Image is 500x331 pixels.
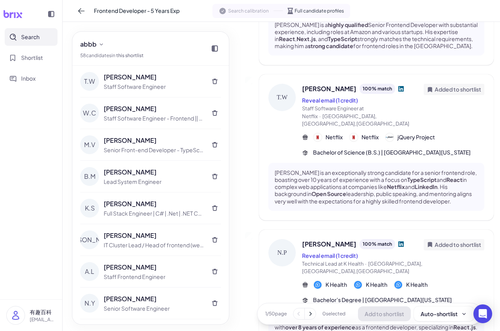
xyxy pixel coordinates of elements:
img: 公司logo [350,133,358,141]
div: Senior Front-end Developer - TypeScript, React, Next.js, Azure DevOps Services and Docker [104,146,204,154]
div: [PERSON_NAME] [104,231,204,240]
strong: TypeScript [407,176,437,183]
div: 100 % match [360,239,395,249]
span: Inbox [21,74,36,83]
span: jQuery Project [397,133,435,141]
strong: Open Source [311,190,346,197]
button: Shortlist [5,49,58,67]
img: 公司logo [394,281,402,289]
span: K Health [366,281,387,289]
div: Staff Frontend Engineer [104,273,204,281]
span: [GEOGRAPHIC_DATA],[GEOGRAPHIC_DATA],[GEOGRAPHIC_DATA] [302,113,409,127]
div: Staff Software Engineer [104,83,204,91]
a: this shortlist [116,52,144,58]
div: W.C [80,104,99,122]
span: Bachelor’s Degree | [GEOGRAPHIC_DATA][US_STATE] [313,296,452,304]
button: Auto-shortlist [414,306,474,321]
p: [EMAIL_ADDRESS][DOMAIN_NAME] [30,316,56,323]
span: Staff Software Engineer at Netflix [302,105,364,119]
button: Search [5,28,58,46]
div: [PERSON_NAME] [104,72,204,82]
div: [PERSON_NAME] [104,263,204,272]
div: 100 % match [360,84,395,94]
div: Senior Software Engineer [104,304,204,313]
span: Added to shortlist [435,241,481,249]
span: [PERSON_NAME] [302,84,356,94]
div: [PERSON_NAME] [104,167,204,177]
label: Already in shortlist [245,232,253,240]
span: · [365,261,367,267]
strong: strong candidate [308,42,353,49]
div: Lead System Engineer [104,178,204,186]
div: Open Intercom Messenger [473,304,492,323]
div: IT Cluster Lead / Head of frontend (web + mobile) [104,241,204,249]
img: 公司logo [386,133,394,141]
span: abbb [80,40,97,49]
button: Inbox [5,70,58,87]
strong: Netflix [387,183,405,190]
span: Bachelor of Science (B.S.) | [GEOGRAPHIC_DATA][US_STATE] [313,148,471,157]
strong: LinkedIn [415,183,437,190]
div: T.W [80,72,99,91]
span: 1 / 50 page [265,310,287,317]
img: 公司logo [314,281,322,289]
span: K Health [326,281,347,289]
div: N.Y [80,294,99,313]
span: K Health [406,281,428,289]
strong: React [279,35,295,42]
strong: highly qualified [328,21,368,28]
div: B.M [80,167,99,186]
div: [PERSON_NAME] [104,136,204,145]
p: [PERSON_NAME] is an exceptionally strong candidate for a senior frontend role, boasting over 10 y... [275,169,478,205]
strong: Next.js [297,35,316,42]
img: 公司logo [354,281,362,289]
span: Shortlist [21,54,43,62]
div: [PERSON_NAME] [80,230,99,249]
strong: over 8 years of experience [285,324,355,331]
div: M.V [80,135,99,154]
div: T.W [268,84,296,111]
div: [PERSON_NAME] [104,199,204,209]
div: 58 candidate s in [80,52,144,59]
span: [PERSON_NAME] [302,239,356,249]
div: A.L [80,262,99,281]
p: [PERSON_NAME] is a Senior Frontend Developer with substantial experience, including roles at Amaz... [275,21,478,50]
div: Staff Software Engineer - Frontend || React / Redux / GraphQL [104,114,204,122]
button: abbb [77,38,108,50]
div: [PERSON_NAME] [104,104,204,113]
strong: React [446,176,462,183]
span: 0 selected [322,310,345,317]
span: Netflix [326,133,343,141]
img: 公司logo [314,133,322,141]
span: Search [21,33,40,41]
button: Reveal email (1 credit) [302,96,358,104]
span: Added to shortlist [435,85,481,94]
span: Netflix [362,133,379,141]
button: Reveal email (1 credit) [302,252,358,260]
div: Full Stack Engineer | C# | .Net | .NET Core | SQL Server | Vue | JavaScript | HTML | CSS | REST API [104,209,204,218]
span: Search calibration [228,7,269,14]
strong: React.js [453,324,476,331]
strong: TypeScript [328,35,357,42]
span: Technical Lead at K Health [302,261,363,267]
span: · [319,113,321,119]
div: [PERSON_NAME] [104,294,204,304]
img: user_logo.png [7,306,25,324]
span: Frontend Developer - 5 Years Exp [94,7,180,15]
label: Already in shortlist [245,77,253,85]
div: N.P [268,239,296,266]
p: 有趣百科 [30,308,56,316]
span: Full candidate profiles [295,7,344,14]
div: K.S [80,199,99,218]
div: Auto-shortlist [421,310,467,318]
